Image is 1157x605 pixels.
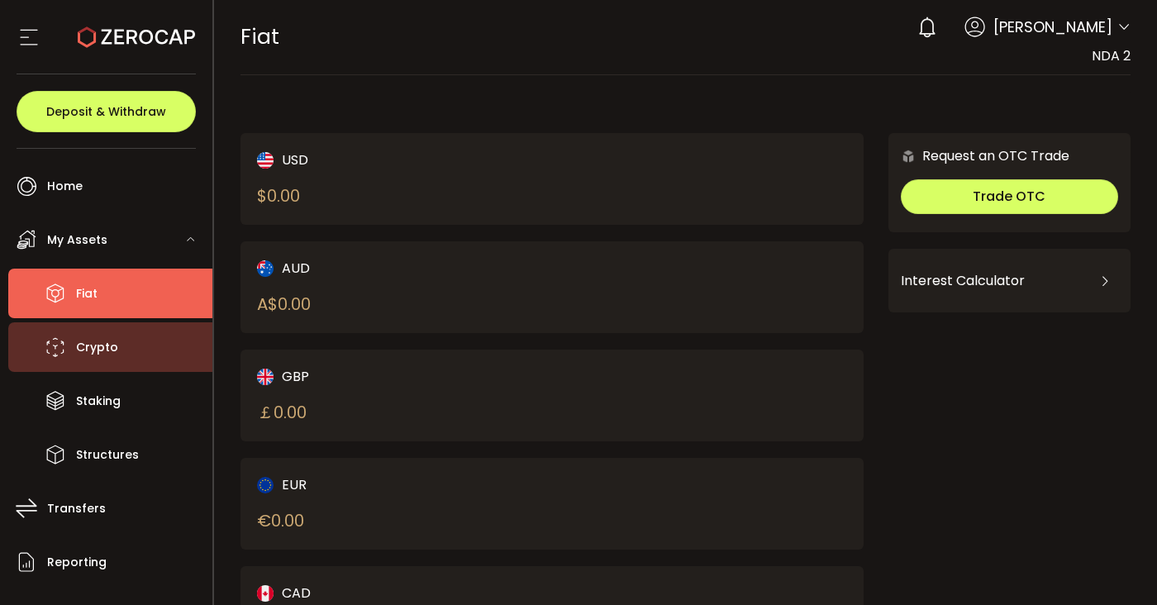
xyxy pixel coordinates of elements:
[240,22,279,51] span: Fiat
[17,91,196,132] button: Deposit & Withdraw
[973,187,1045,206] span: Trade OTC
[257,258,522,279] div: AUD
[46,106,166,117] span: Deposit & Withdraw
[76,282,98,306] span: Fiat
[888,145,1069,166] div: Request an OTC Trade
[76,389,121,413] span: Staking
[257,292,311,317] div: A$ 0.00
[257,585,274,602] img: cad_portfolio.svg
[901,179,1118,214] button: Trade OTC
[47,228,107,252] span: My Assets
[257,474,522,495] div: EUR
[76,336,118,360] span: Crypto
[47,550,107,574] span: Reporting
[257,152,274,169] img: usd_portfolio.svg
[257,369,274,385] img: gbp_portfolio.svg
[76,443,139,467] span: Structures
[901,149,916,164] img: 6nGpN7MZ9FLuBP83NiajKbTRY4UzlzQtBKtCrLLspmCkSvCZHBKvY3NxgQaT5JnOQREvtQ257bXeeSTueZfAPizblJ+Fe8JwA...
[1092,46,1131,65] span: NDA 2
[47,497,106,521] span: Transfers
[257,400,307,425] div: ￡ 0.00
[901,261,1118,301] div: Interest Calculator
[257,583,522,603] div: CAD
[257,508,304,533] div: € 0.00
[257,477,274,493] img: eur_portfolio.svg
[1074,526,1157,605] iframe: Chat Widget
[257,183,300,208] div: $ 0.00
[257,150,522,170] div: USD
[993,16,1112,38] span: [PERSON_NAME]
[257,366,522,387] div: GBP
[257,260,274,277] img: aud_portfolio.svg
[47,174,83,198] span: Home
